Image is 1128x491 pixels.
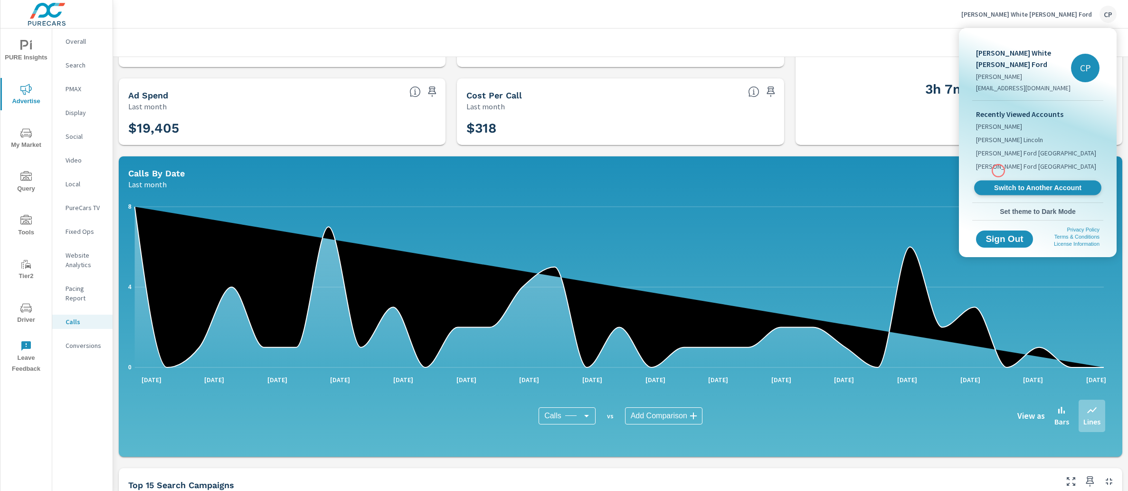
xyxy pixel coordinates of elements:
p: [PERSON_NAME] [976,72,1071,81]
a: Privacy Policy [1067,227,1100,232]
button: Sign Out [976,231,1033,248]
button: Set theme to Dark Mode [972,203,1103,220]
div: CP [1071,54,1100,82]
p: [EMAIL_ADDRESS][DOMAIN_NAME] [976,83,1071,93]
span: [PERSON_NAME] [976,122,1022,131]
a: Terms & Conditions [1054,234,1100,240]
span: Switch to Another Account [979,183,1096,193]
span: Sign Out [984,235,1025,243]
span: Set theme to Dark Mode [976,207,1100,216]
p: Recently Viewed Accounts [976,108,1100,120]
p: [PERSON_NAME] White [PERSON_NAME] Ford [976,47,1071,70]
a: Switch to Another Account [974,181,1101,195]
span: [PERSON_NAME] Ford [GEOGRAPHIC_DATA] [976,148,1096,158]
span: [PERSON_NAME] Ford [GEOGRAPHIC_DATA] [976,162,1096,171]
span: [PERSON_NAME] Lincoln [976,135,1043,144]
a: License Information [1054,241,1100,247]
